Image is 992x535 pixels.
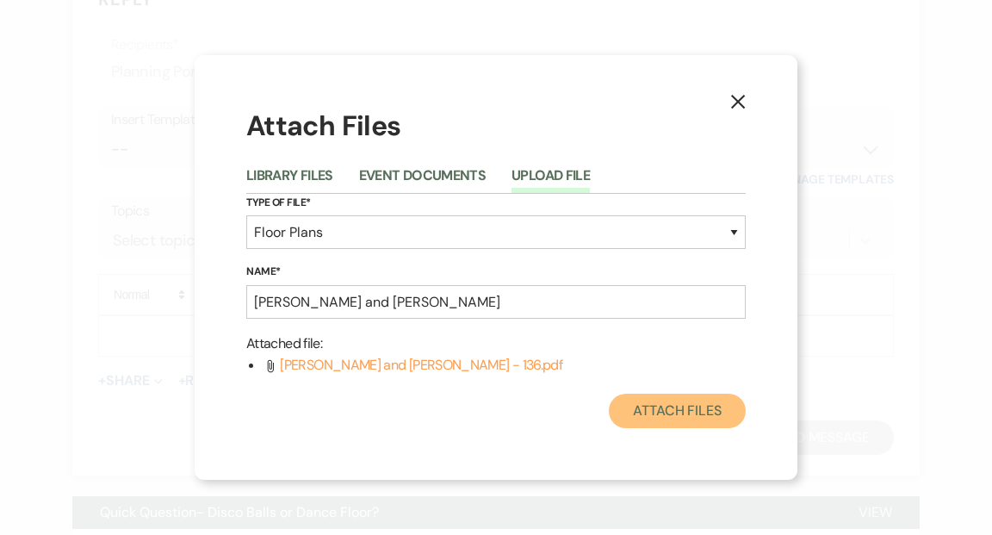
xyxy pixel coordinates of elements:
[246,107,746,146] h1: Attach Files
[246,333,746,355] p: Attached file :
[246,169,333,193] button: Library Files
[280,356,562,374] span: [PERSON_NAME] and [PERSON_NAME] - 136.pdf
[512,169,590,193] button: Upload File
[246,194,746,213] label: Type of File*
[609,394,746,428] button: Attach Files
[246,263,746,282] label: Name*
[359,169,486,193] button: Event Documents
